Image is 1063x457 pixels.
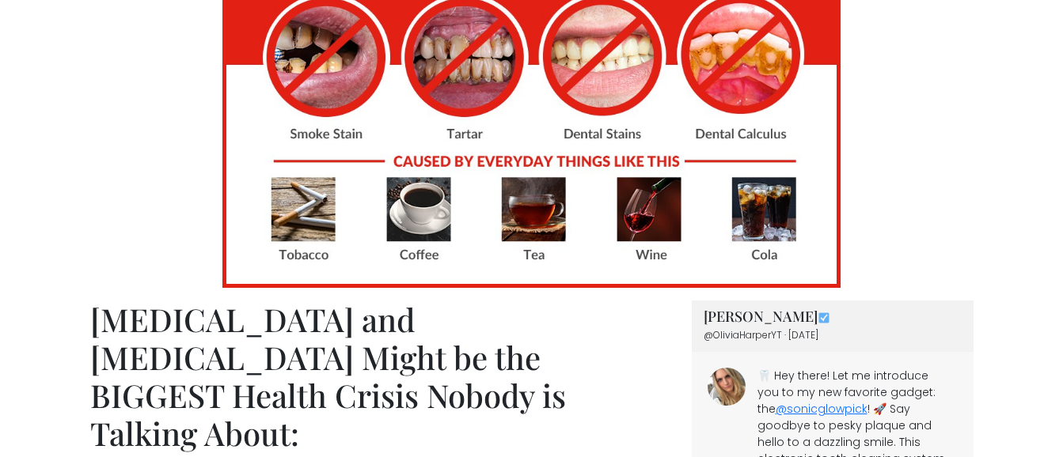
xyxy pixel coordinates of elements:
[704,308,962,326] h3: [PERSON_NAME]
[708,368,746,406] img: Image
[704,328,818,342] span: @OliviaHarperYT · [DATE]
[818,312,830,324] img: Image
[776,401,867,417] a: @sonicglowpick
